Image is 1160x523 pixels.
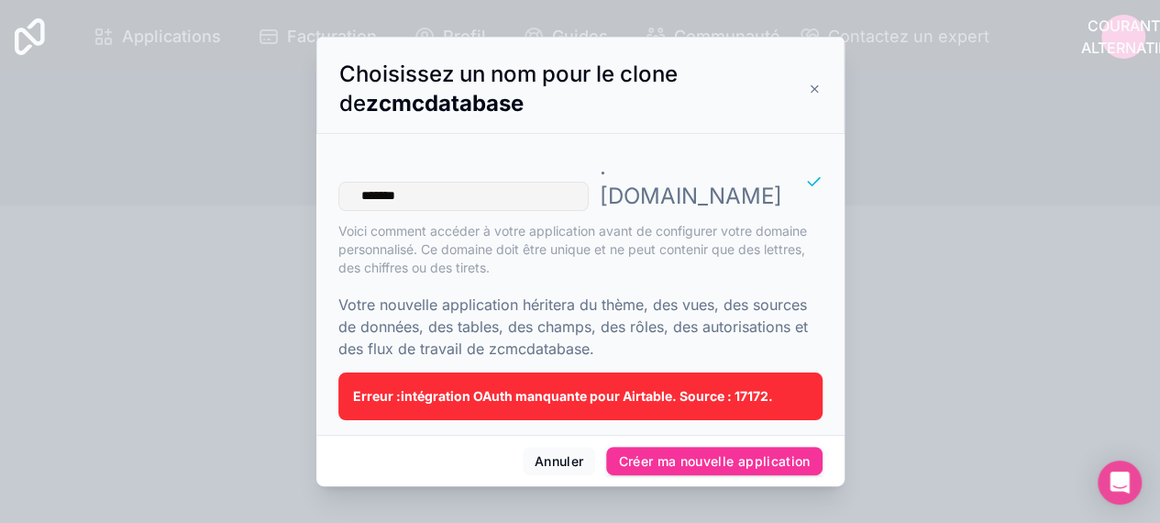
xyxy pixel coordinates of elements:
div: Ouvrir Intercom Messenger [1098,461,1142,505]
font: Voici comment accéder à votre application avant de configurer votre domaine personnalisé. Ce doma... [338,223,807,275]
font: Annuler [535,453,583,469]
button: Créer ma nouvelle application [606,447,822,476]
font: Choisissez un nom pour le clone de [339,61,678,117]
font: Erreur : [353,388,401,404]
font: zcmcdatabase [366,90,524,117]
font: .[DOMAIN_NAME] [600,153,782,209]
button: Annuler [523,447,595,476]
font: Créer ma nouvelle application [618,453,810,469]
font: Votre nouvelle application héritera du thème, des vues, des sources de données, des tables, des c... [338,295,808,358]
font: intégration OAuth manquante pour Airtable. Source : 17172. [401,388,773,404]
